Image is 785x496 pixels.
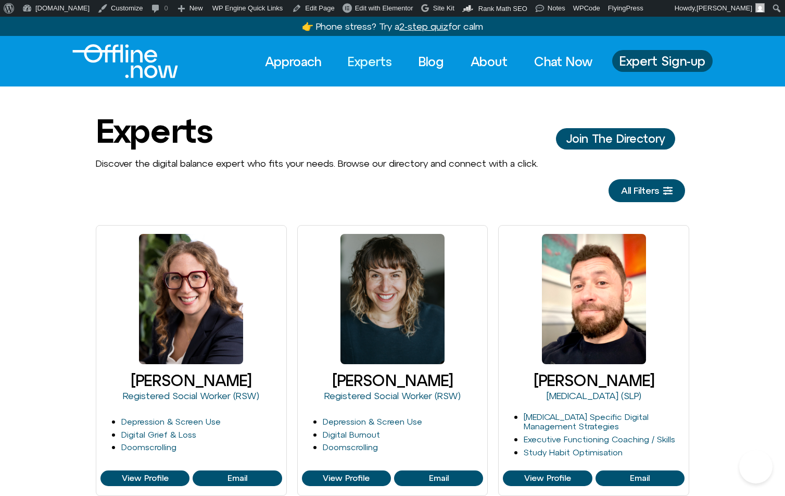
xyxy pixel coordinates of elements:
[121,442,176,452] a: Doomscrolling
[566,132,665,145] span: Join The Directory
[123,390,259,401] a: Registered Social Worker (RSW)
[193,470,282,486] a: View Profile of Blair Wexler-Singer
[227,474,247,483] span: Email
[612,50,713,72] a: Expert Sign-up
[621,185,659,196] span: All Filters
[534,371,654,389] a: [PERSON_NAME]
[433,4,454,12] span: Site Kit
[100,470,189,486] a: View Profile of Blair Wexler-Singer
[409,50,453,73] a: Blog
[323,474,370,483] span: View Profile
[525,50,602,73] a: Chat Now
[524,435,675,444] a: Executive Functioning Coaching / Skills
[122,474,169,483] span: View Profile
[524,412,649,431] a: [MEDICAL_DATA] Specific Digital Management Strategies
[524,448,623,457] a: Study Habit Optimisation
[332,371,453,389] a: [PERSON_NAME]
[739,450,773,483] iframe: Botpress
[596,470,685,486] a: View Profile of Craig Selinger
[323,417,422,426] a: Depression & Screen Use
[302,470,391,486] a: View Profile of Cleo Haber
[609,179,685,202] a: All Filters
[256,50,331,73] a: Approach
[394,470,483,486] a: View Profile of Cleo Haber
[256,50,602,73] nav: Menu
[697,4,752,12] span: [PERSON_NAME]
[503,470,592,486] a: View Profile of Craig Selinger
[619,54,705,68] span: Expert Sign-up
[323,442,378,452] a: Doomscrolling
[323,430,380,439] a: Digital Burnout
[355,4,413,12] span: Edit with Elementor
[131,371,251,389] a: [PERSON_NAME]
[302,21,483,32] a: 👉 Phone stress? Try a2-step quizfor calm
[524,474,571,483] span: View Profile
[324,390,461,401] a: Registered Social Worker (RSW)
[478,5,527,13] span: Rank Math SEO
[96,158,538,169] span: Discover the digital balance expert who fits your needs. Browse our directory and connect with a ...
[556,128,675,149] a: Join The Director
[96,113,212,149] h1: Experts
[72,44,178,78] img: offline.now
[630,474,650,483] span: Email
[338,50,401,73] a: Experts
[399,21,448,32] u: 2-step quiz
[121,430,196,439] a: Digital Grief & Loss
[121,417,221,426] a: Depression & Screen Use
[429,474,449,483] span: Email
[547,390,641,401] a: [MEDICAL_DATA] (SLP)
[461,50,517,73] a: About
[72,44,160,78] div: Logo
